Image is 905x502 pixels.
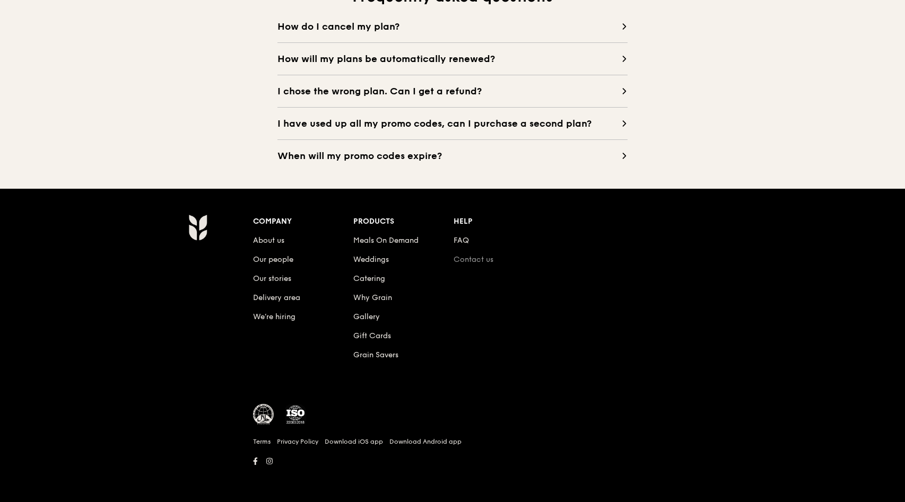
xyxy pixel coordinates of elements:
[277,437,318,446] a: Privacy Policy
[277,51,621,66] span: How will my plans be automatically renewed?
[147,469,758,477] h6: Revision
[253,293,300,302] a: Delivery area
[353,214,454,229] div: Products
[277,148,621,163] span: When will my promo codes expire?
[454,255,493,264] a: Contact us
[389,437,462,446] a: Download Android app
[253,437,271,446] a: Terms
[353,236,419,245] a: Meals On Demand
[353,312,380,321] a: Gallery
[253,236,284,245] a: About us
[353,293,392,302] a: Why Grain
[277,19,621,34] span: How do I cancel my plan?
[285,404,306,425] img: ISO Certified
[253,274,291,283] a: Our stories
[454,214,554,229] div: Help
[188,214,207,241] img: Grain
[253,255,293,264] a: Our people
[253,312,295,321] a: We’re hiring
[353,274,385,283] a: Catering
[353,331,391,340] a: Gift Cards
[277,116,621,131] span: I have used up all my promo codes, can I purchase a second plan?
[325,437,383,446] a: Download iOS app
[454,236,469,245] a: FAQ
[277,84,621,99] span: I chose the wrong plan. Can I get a refund?
[353,350,398,359] a: Grain Savers
[253,214,353,229] div: Company
[253,404,274,425] img: MUIS Halal Certified
[353,255,389,264] a: Weddings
